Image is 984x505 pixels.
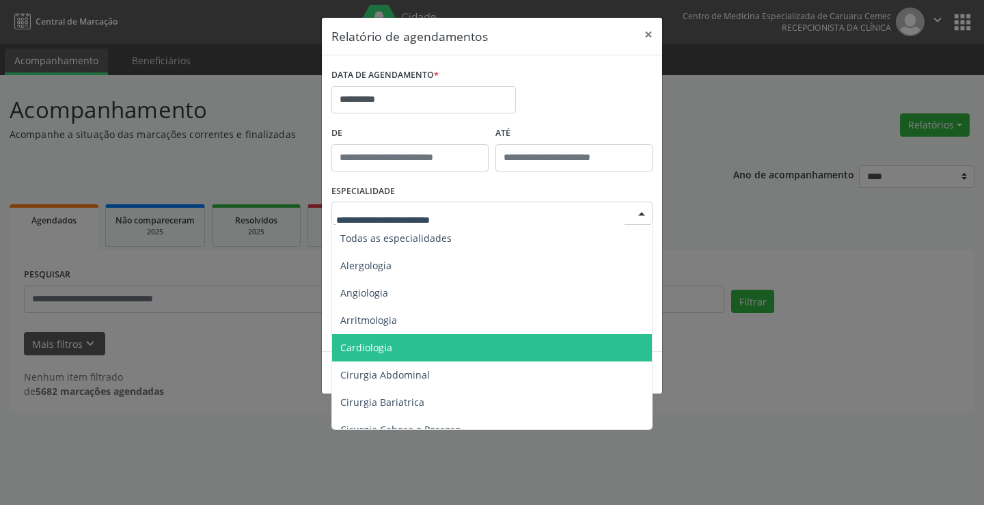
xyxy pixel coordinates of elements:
[340,286,388,299] span: Angiologia
[635,18,662,51] button: Close
[495,123,653,144] label: ATÉ
[340,232,452,245] span: Todas as especialidades
[340,396,424,409] span: Cirurgia Bariatrica
[331,181,395,202] label: ESPECIALIDADE
[331,123,489,144] label: De
[340,423,461,436] span: Cirurgia Cabeça e Pescoço
[340,341,392,354] span: Cardiologia
[340,259,392,272] span: Alergologia
[340,368,430,381] span: Cirurgia Abdominal
[331,27,488,45] h5: Relatório de agendamentos
[340,314,397,327] span: Arritmologia
[331,65,439,86] label: DATA DE AGENDAMENTO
